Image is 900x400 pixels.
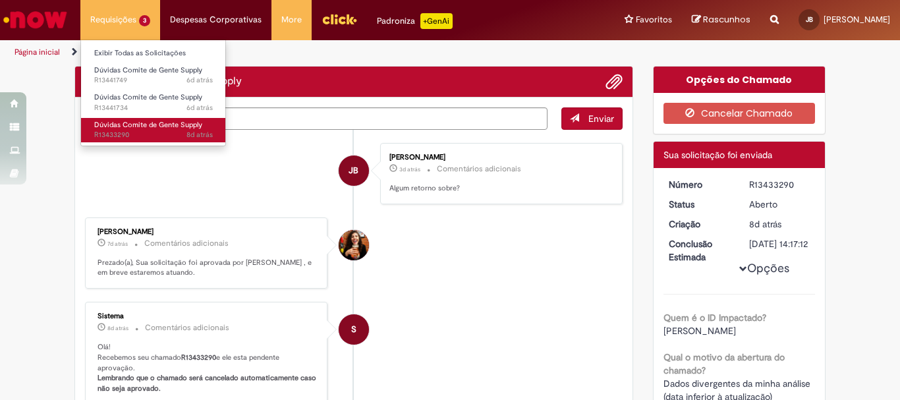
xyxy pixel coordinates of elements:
[824,14,890,25] span: [PERSON_NAME]
[663,149,772,161] span: Sua solicitação foi enviada
[437,163,521,175] small: Comentários adicionais
[98,342,317,394] p: Olá! Recebemos seu chamado e ele esta pendente aprovação.
[14,47,60,57] a: Página inicial
[94,92,202,102] span: Dúvidas Comite de Gente Supply
[186,130,213,140] span: 8d atrás
[377,13,453,29] div: Padroniza
[663,351,785,376] b: Qual o motivo da abertura do chamado?
[692,14,750,26] a: Rascunhos
[81,118,226,142] a: Aberto R13433290 : Dúvidas Comite de Gente Supply
[654,67,826,93] div: Opções do Chamado
[186,103,213,113] span: 6d atrás
[703,13,750,26] span: Rascunhos
[663,103,816,124] button: Cancelar Chamado
[1,7,69,33] img: ServiceNow
[139,15,150,26] span: 3
[98,258,317,278] p: Prezado(a), Sua solicitação foi aprovada por [PERSON_NAME] , e em breve estaremos atuando.
[399,165,420,173] time: 26/08/2025 13:18:33
[749,218,781,230] time: 20/08/2025 16:04:12
[186,75,213,85] span: 6d atrás
[588,113,614,125] span: Enviar
[749,178,810,191] div: R13433290
[659,178,740,191] dt: Número
[98,312,317,320] div: Sistema
[107,324,128,332] time: 20/08/2025 16:04:27
[561,107,623,130] button: Enviar
[81,46,226,61] a: Exibir Todas as Solicitações
[663,312,766,324] b: Quem é o ID Impactado?
[659,198,740,211] dt: Status
[420,13,453,29] p: +GenAi
[107,240,128,248] time: 22/08/2025 10:17:12
[281,13,302,26] span: More
[186,103,213,113] time: 23/08/2025 10:16:23
[749,198,810,211] div: Aberto
[10,40,590,65] ul: Trilhas de página
[636,13,672,26] span: Favoritos
[339,230,369,260] div: Tayna Marcia Teixeira Ferreira
[94,103,213,113] span: R13441734
[749,218,781,230] span: 8d atrás
[659,217,740,231] dt: Criação
[605,73,623,90] button: Adicionar anexos
[98,228,317,236] div: [PERSON_NAME]
[389,183,609,194] p: Algum retorno sobre?
[339,314,369,345] div: System
[81,63,226,88] a: Aberto R13441749 : Dúvidas Comite de Gente Supply
[322,9,357,29] img: click_logo_yellow_360x200.png
[399,165,420,173] span: 3d atrás
[339,156,369,186] div: Juliana Glaudencio Sardinha Barbosa
[94,120,202,130] span: Dúvidas Comite de Gente Supply
[85,107,548,130] textarea: Digite sua mensagem aqui...
[349,155,358,186] span: JB
[170,13,262,26] span: Despesas Corporativas
[749,237,810,250] div: [DATE] 14:17:12
[144,238,229,249] small: Comentários adicionais
[806,15,813,24] span: JB
[81,90,226,115] a: Aberto R13441734 : Dúvidas Comite de Gente Supply
[186,75,213,85] time: 23/08/2025 10:25:16
[94,130,213,140] span: R13433290
[90,13,136,26] span: Requisições
[749,217,810,231] div: 20/08/2025 16:04:12
[107,240,128,248] span: 7d atrás
[389,154,609,161] div: [PERSON_NAME]
[80,40,226,146] ul: Requisições
[659,237,740,264] dt: Conclusão Estimada
[663,325,736,337] span: [PERSON_NAME]
[145,322,229,333] small: Comentários adicionais
[186,130,213,140] time: 20/08/2025 16:04:13
[98,373,318,393] b: Lembrando que o chamado será cancelado automaticamente caso não seja aprovado.
[181,353,216,362] b: R13433290
[94,75,213,86] span: R13441749
[351,314,356,345] span: S
[94,65,202,75] span: Dúvidas Comite de Gente Supply
[107,324,128,332] span: 8d atrás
